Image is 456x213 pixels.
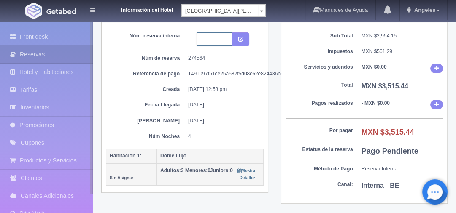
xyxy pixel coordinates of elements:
[210,168,230,173] strong: Juniors:
[286,64,353,71] dt: Servicios y adendos
[362,48,443,55] dd: MXN $561.29
[160,168,181,173] strong: Adultos:
[112,133,180,140] dt: Núm Noches
[362,64,387,70] b: MXN $0.00
[160,168,183,173] span: 3
[185,5,254,17] span: [GEOGRAPHIC_DATA][PERSON_NAME]
[362,128,414,136] b: MXN $3,515.44
[188,117,257,125] dd: [DATE]
[112,32,180,40] dt: Núm. reserva interna
[105,4,173,14] dt: Información del Hotel
[362,147,418,155] b: Pago Pendiente
[25,3,42,19] img: Getabed
[112,55,180,62] dt: Núm de reserva
[188,70,257,77] dd: 1491097f51ce25a582f5d08c62e824486b51f13b
[362,83,408,90] b: MXN $3,515.44
[286,82,353,89] dt: Total
[188,55,257,62] dd: 274564
[362,165,443,173] dd: Reserva Interna
[110,176,133,180] small: Sin Asignar
[112,70,180,77] dt: Referencia de pago
[412,7,436,13] span: Angeles
[188,101,257,109] dd: [DATE]
[362,32,443,40] dd: MXN $2,954.15
[210,168,233,173] span: 0
[112,101,180,109] dt: Fecha Llegada
[110,153,141,159] b: Habitación 1:
[286,48,353,55] dt: Impuestos
[112,86,180,93] dt: Creada
[46,8,76,14] img: Getabed
[112,117,180,125] dt: [PERSON_NAME]
[188,133,257,140] dd: 4
[237,168,257,181] a: Mostrar Detalle
[286,100,353,107] dt: Pagos realizados
[181,4,266,17] a: [GEOGRAPHIC_DATA][PERSON_NAME]
[185,168,210,173] span: 0
[286,165,353,173] dt: Método de Pago
[362,100,390,106] b: - MXN $0.00
[237,168,257,180] small: Mostrar Detalle
[157,149,264,163] th: Doble Lujo
[286,32,353,40] dt: Sub Total
[286,181,353,188] dt: Canal:
[185,168,208,173] strong: Menores:
[286,127,353,134] dt: Por pagar
[188,86,257,93] dd: [DATE] 12:58 pm
[362,182,399,189] b: Interna - BE
[286,146,353,153] dt: Estatus de la reserva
